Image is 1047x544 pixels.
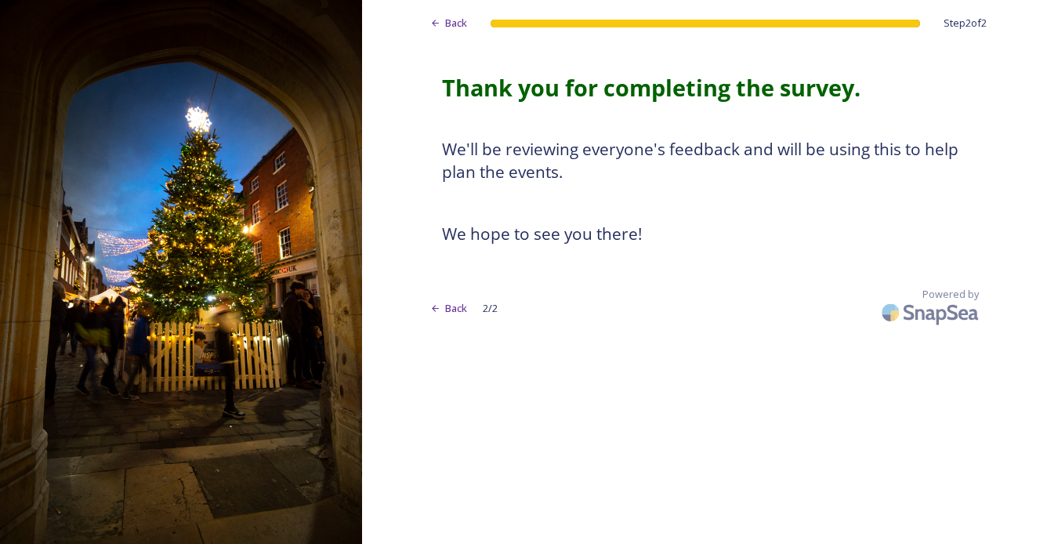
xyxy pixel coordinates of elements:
span: Powered by [922,287,979,302]
span: 2 / 2 [483,301,498,316]
h3: We hope to see you there! [442,223,967,246]
strong: Thank you for completing the survey. [442,72,860,103]
span: Back [445,301,467,316]
span: Back [445,16,467,31]
span: Step 2 of 2 [944,16,987,31]
h3: We'll be reviewing everyone's feedback and will be using this to help plan the events. [442,138,967,184]
img: SnapSea Logo [877,294,987,331]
